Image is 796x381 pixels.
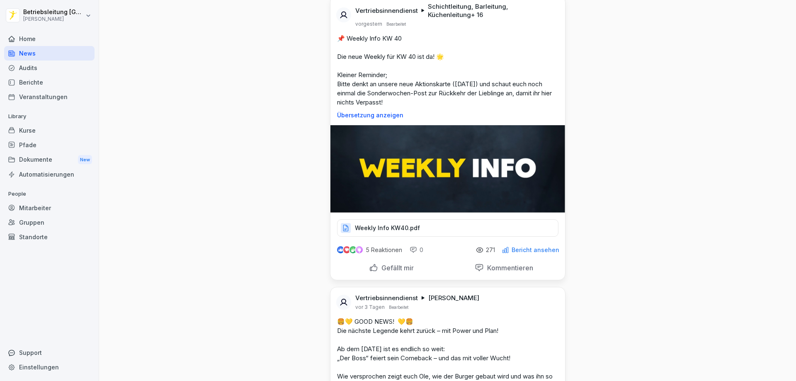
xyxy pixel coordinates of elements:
p: Weekly Info KW40.pdf [355,224,420,232]
p: People [4,187,95,201]
a: Audits [4,61,95,75]
p: [PERSON_NAME] [428,294,479,302]
div: 0 [410,246,423,254]
p: Schichtleitung, Barleitung, Küchenleitung + 16 [428,2,555,19]
a: DokumenteNew [4,152,95,167]
a: Pfade [4,138,95,152]
div: Dokumente [4,152,95,167]
p: Vertriebsinnendienst [355,7,418,15]
img: celebrate [349,246,357,253]
p: Kommentieren [484,264,533,272]
a: Standorte [4,230,95,244]
p: vorgestern [355,21,382,27]
div: New [78,155,92,165]
a: Veranstaltungen [4,90,95,104]
a: Kurse [4,123,95,138]
p: Bearbeitet [389,304,408,311]
div: Support [4,345,95,360]
a: News [4,46,95,61]
a: Home [4,32,95,46]
p: Betriebsleitung [GEOGRAPHIC_DATA] [23,9,84,16]
p: Library [4,110,95,123]
a: Berichte [4,75,95,90]
p: vor 3 Tagen [355,304,385,311]
img: hurarxgjk81o29w2u3u2rwsa.png [330,125,565,213]
a: Gruppen [4,215,95,230]
p: Bearbeitet [386,21,406,27]
p: Vertriebsinnendienst [355,294,418,302]
p: Übersetzung anzeigen [337,112,558,119]
img: like [337,247,344,253]
p: Gefällt mir [378,264,414,272]
img: inspiring [356,246,363,254]
a: Einstellungen [4,360,95,374]
a: Mitarbeiter [4,201,95,215]
p: 5 Reaktionen [366,247,402,253]
p: [PERSON_NAME] [23,16,84,22]
p: 📌 Weekly Info KW 40 Die neue Weekly für KW 40 ist da! 🌟 Kleiner Reminder; Bitte denkt an unsere n... [337,34,558,107]
img: love [344,247,350,253]
p: Bericht ansehen [512,247,559,253]
a: Weekly Info KW40.pdf [337,226,558,235]
p: 271 [486,247,495,253]
a: Automatisierungen [4,167,95,182]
